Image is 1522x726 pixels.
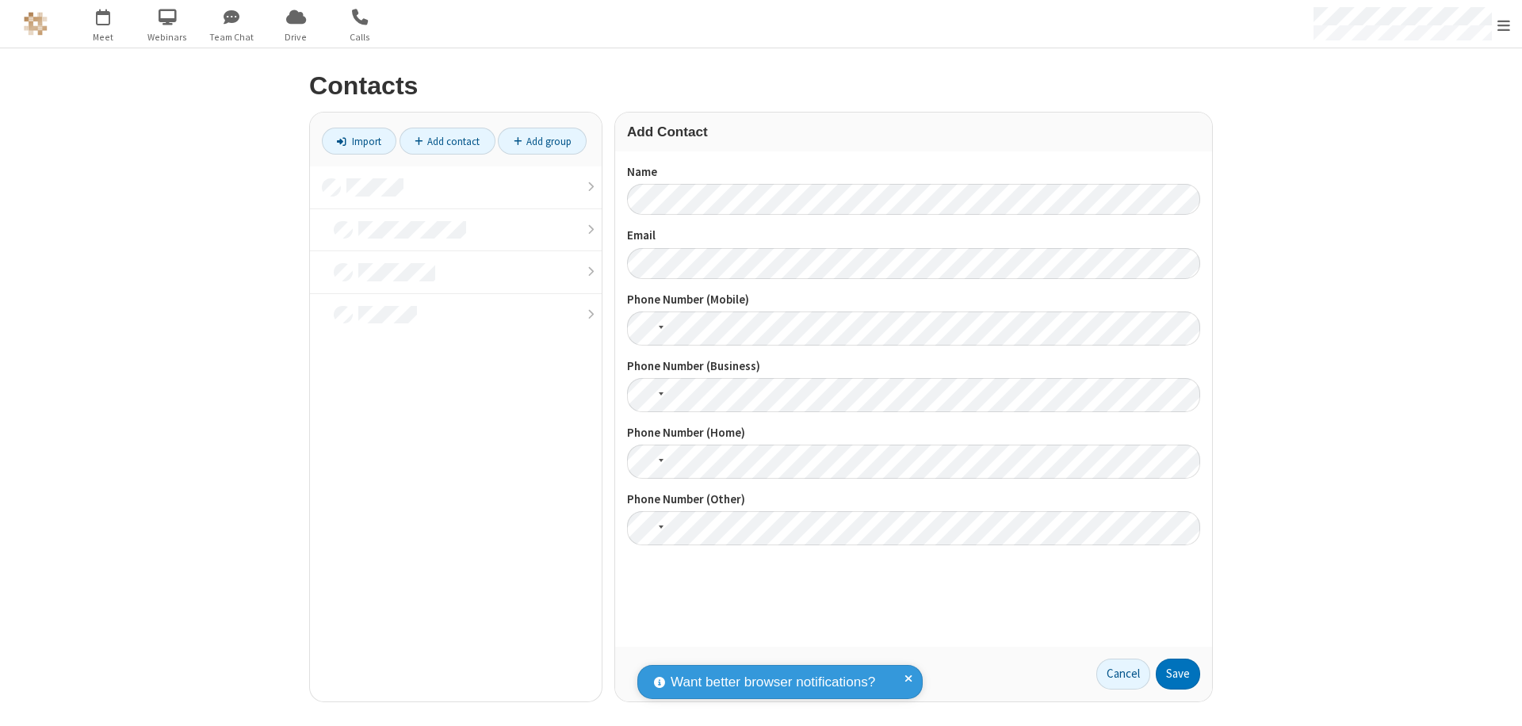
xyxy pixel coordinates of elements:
[627,445,668,479] div: United States: + 1
[627,291,1200,309] label: Phone Number (Mobile)
[202,30,262,44] span: Team Chat
[400,128,495,155] a: Add contact
[627,163,1200,181] label: Name
[138,30,197,44] span: Webinars
[627,491,1200,509] label: Phone Number (Other)
[627,378,668,412] div: United States: + 1
[309,72,1213,100] h2: Contacts
[627,311,668,346] div: United States: + 1
[322,128,396,155] a: Import
[266,30,326,44] span: Drive
[627,511,668,545] div: United States: + 1
[331,30,390,44] span: Calls
[671,672,875,693] span: Want better browser notifications?
[24,12,48,36] img: QA Selenium DO NOT DELETE OR CHANGE
[627,227,1200,245] label: Email
[627,424,1200,442] label: Phone Number (Home)
[627,124,1200,139] h3: Add Contact
[498,128,587,155] a: Add group
[1156,659,1200,690] button: Save
[74,30,133,44] span: Meet
[627,357,1200,376] label: Phone Number (Business)
[1096,659,1150,690] a: Cancel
